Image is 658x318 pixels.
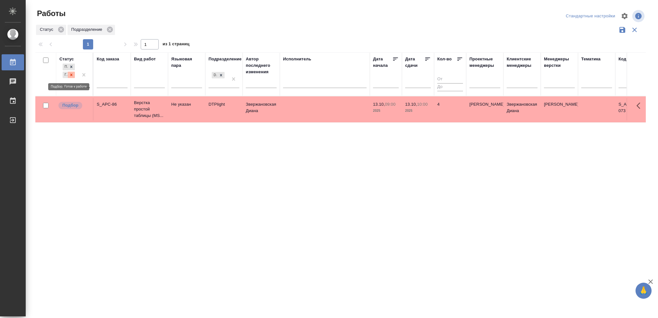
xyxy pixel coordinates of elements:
td: Звержановская Диана [503,98,541,120]
td: S_APC-86-WK-073 [615,98,653,120]
p: 10:00 [417,102,428,107]
p: 09:00 [385,102,396,107]
div: Менеджеры верстки [544,56,575,69]
span: из 1 страниц [163,40,190,49]
div: DTPlight [212,72,218,79]
p: Верстка простой таблицы (MS... [134,100,165,119]
button: 🙏 [636,283,652,299]
div: Код работы [618,56,643,62]
div: Тематика [581,56,600,62]
div: Подразделение [67,25,115,35]
p: [PERSON_NAME] [544,101,575,108]
p: 2025 [405,108,431,114]
div: Можно подбирать исполнителей [58,101,90,110]
div: Автор последнего изменения [246,56,277,75]
td: [PERSON_NAME] [466,98,503,120]
p: 13.10, [405,102,417,107]
div: Проектные менеджеры [469,56,500,69]
td: Не указан [168,98,205,120]
button: Сбросить фильтры [628,24,641,36]
div: Дата начала [373,56,392,69]
div: S_APC-86 [97,101,128,108]
div: Подразделение [209,56,242,62]
p: Подбор [62,102,78,109]
div: Подбор [63,64,68,70]
div: DTPlight [211,71,225,79]
div: Кол-во [437,56,452,62]
input: До [437,83,463,91]
span: 🙏 [638,284,649,297]
span: Посмотреть информацию [632,10,646,22]
p: Подразделение [71,26,104,33]
p: 13.10, [373,102,385,107]
p: Статус [40,26,56,33]
p: 2025 [373,108,399,114]
td: DTPlight [205,98,243,120]
div: Исполнитель [283,56,311,62]
div: Статус [59,56,74,62]
input: От [437,75,463,83]
td: 4 [434,98,466,120]
div: Вид работ [134,56,156,62]
div: split button [564,11,617,21]
td: Звержановская Диана [243,98,280,120]
div: Статус [36,25,66,35]
div: Языковая пара [171,56,202,69]
span: Настроить таблицу [617,8,632,24]
span: Работы [35,8,66,19]
div: Готов к работе [63,72,68,78]
button: Сохранить фильтры [616,24,628,36]
div: Код заказа [97,56,119,62]
button: Здесь прячутся важные кнопки [633,98,648,113]
div: Клиентские менеджеры [507,56,538,69]
div: Дата сдачи [405,56,424,69]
